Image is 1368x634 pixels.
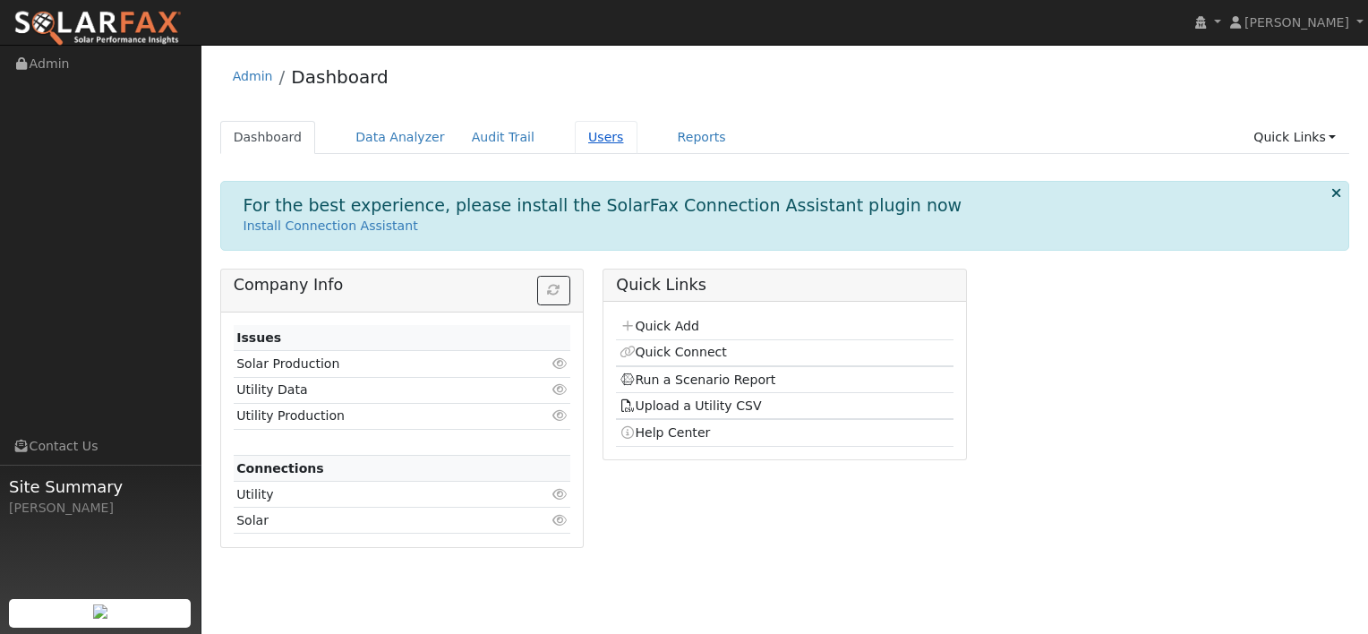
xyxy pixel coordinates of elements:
a: Dashboard [220,121,316,154]
td: Solar Production [234,351,517,377]
strong: Issues [236,330,281,345]
a: Reports [664,121,740,154]
a: Quick Connect [620,345,727,359]
i: Click to view [551,514,568,527]
a: Data Analyzer [342,121,458,154]
span: Site Summary [9,475,192,499]
a: Install Connection Assistant [244,218,418,233]
div: [PERSON_NAME] [9,499,192,518]
a: Quick Links [1240,121,1349,154]
a: Users [575,121,637,154]
i: Click to view [551,383,568,396]
a: Run a Scenario Report [620,373,776,387]
td: Utility Data [234,377,517,403]
td: Utility Production [234,403,517,429]
a: Admin [233,69,273,83]
strong: Connections [236,461,324,475]
img: retrieve [93,604,107,619]
h5: Quick Links [616,276,953,295]
span: [PERSON_NAME] [1244,15,1349,30]
i: Click to view [551,357,568,370]
td: Utility [234,482,517,508]
h5: Company Info [234,276,570,295]
h1: For the best experience, please install the SolarFax Connection Assistant plugin now [244,195,962,216]
i: Click to view [551,488,568,501]
a: Dashboard [291,66,389,88]
i: Click to view [551,409,568,422]
a: Upload a Utility CSV [620,398,762,413]
a: Quick Add [620,319,699,333]
a: Audit Trail [458,121,548,154]
img: SolarFax [13,10,182,47]
a: Help Center [620,425,711,440]
td: Solar [234,508,517,534]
